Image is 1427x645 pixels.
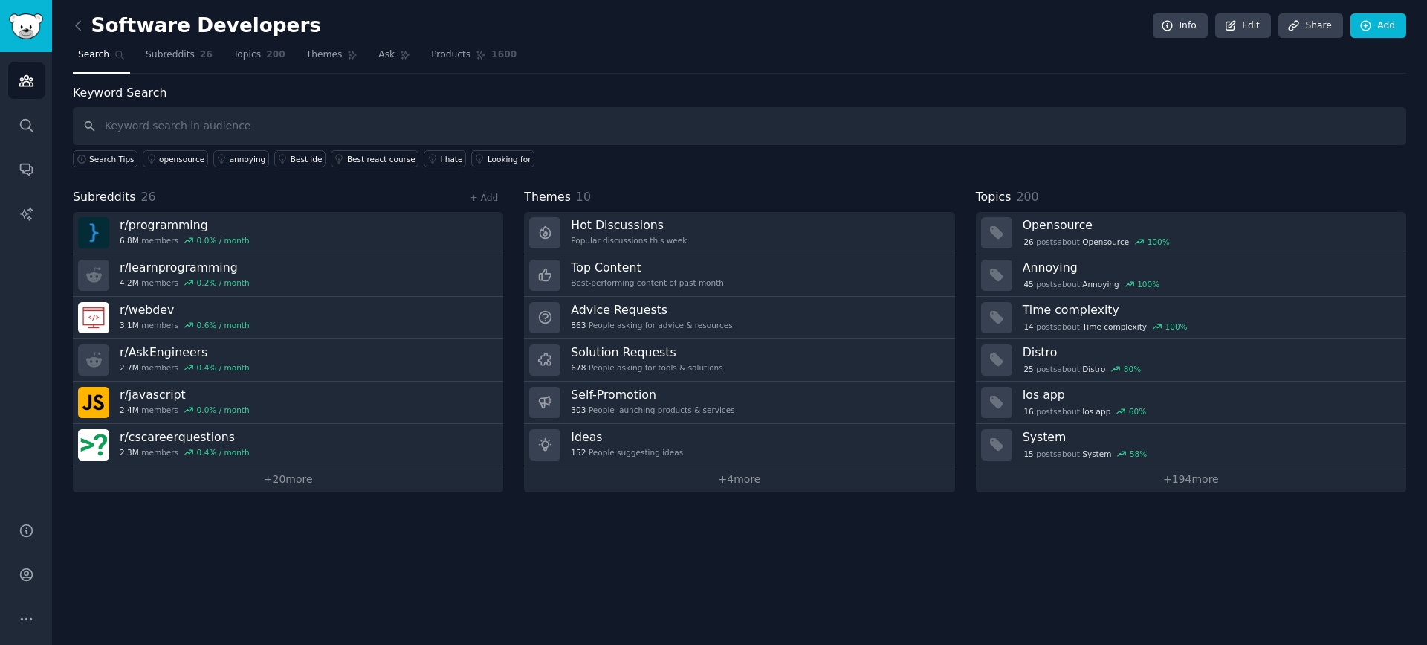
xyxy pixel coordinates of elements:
h3: Advice Requests [571,302,732,318]
span: System [1082,449,1111,459]
span: 15 [1023,449,1033,459]
span: 200 [266,48,285,62]
div: I hate [440,154,462,164]
span: 1600 [491,48,517,62]
div: 80 % [1124,364,1141,374]
div: Best-performing content of past month [571,277,724,288]
a: Subreddits26 [140,43,218,74]
a: Themes [301,43,363,74]
span: 14 [1023,321,1033,332]
div: 58 % [1130,449,1147,459]
div: 0.2 % / month [197,277,250,288]
h2: Software Developers [73,14,321,38]
a: opensource [143,150,208,167]
div: post s about [1023,405,1148,418]
span: 26 [141,190,156,204]
h3: Distro [1023,344,1396,360]
span: Topics [976,188,1012,207]
div: People asking for advice & resources [571,320,732,330]
div: members [120,447,250,458]
div: 0.4 % / month [197,447,250,458]
a: Self-Promotion303People launching products & services [524,382,954,424]
span: Products [431,48,470,62]
a: +194more [976,466,1406,492]
a: r/cscareerquestions2.3Mmembers0.4% / month [73,424,503,466]
a: Add [1350,13,1406,39]
div: 60 % [1129,406,1146,417]
h3: r/ AskEngineers [120,344,250,360]
span: Annoying [1082,279,1119,289]
div: annoying [230,154,266,164]
a: r/webdev3.1Mmembers0.6% / month [73,297,503,339]
div: post s about [1023,277,1161,291]
div: Best react course [347,154,415,164]
a: Annoying45postsaboutAnnoying100% [976,254,1406,297]
a: Distro25postsaboutDistro80% [976,339,1406,382]
span: Time complexity [1082,321,1147,332]
a: Advice Requests863People asking for advice & resources [524,297,954,339]
span: 863 [571,320,586,330]
span: 6.8M [120,235,139,246]
a: r/javascript2.4Mmembers0.0% / month [73,382,503,424]
a: Time complexity14postsaboutTime complexity100% [976,297,1406,339]
div: post s about [1023,362,1142,376]
div: 100 % [1137,279,1159,289]
h3: Self-Promotion [571,387,734,402]
h3: r/ javascript [120,387,250,402]
span: 10 [576,190,591,204]
div: post s about [1023,447,1148,461]
div: 0.4 % / month [197,362,250,373]
h3: Top Content [571,260,724,275]
div: members [120,405,250,415]
span: 2.7M [120,362,139,373]
span: Themes [524,188,571,207]
span: 26 [200,48,213,62]
h3: r/ webdev [120,302,250,318]
div: 100 % [1148,237,1170,247]
div: opensource [159,154,204,164]
a: Top ContentBest-performing content of past month [524,254,954,297]
a: Products1600 [426,43,522,74]
a: Ios app16postsaboutIos app60% [976,382,1406,424]
a: Search [73,43,130,74]
button: Search Tips [73,150,137,167]
div: members [120,277,250,288]
a: +4more [524,466,954,492]
span: 45 [1023,279,1033,289]
h3: Opensource [1023,217,1396,233]
a: System15postsaboutSystem58% [976,424,1406,466]
div: People suggesting ideas [571,447,683,458]
label: Keyword Search [73,86,166,100]
a: Topics200 [228,43,291,74]
h3: Ios app [1023,387,1396,402]
span: Search Tips [89,154,135,164]
span: Search [78,48,109,62]
img: javascript [78,387,109,418]
div: 0.6 % / month [197,320,250,330]
span: Opensource [1082,237,1129,247]
div: post s about [1023,235,1171,248]
a: Best ide [274,150,326,167]
span: Ask [378,48,395,62]
span: 678 [571,362,586,373]
div: People asking for tools & solutions [571,362,722,373]
span: Topics [233,48,261,62]
div: 100 % [1165,321,1188,332]
span: Subreddits [146,48,195,62]
a: Share [1278,13,1342,39]
a: Ask [373,43,415,74]
h3: Ideas [571,429,683,445]
div: 0.0 % / month [197,235,250,246]
img: programming [78,217,109,248]
span: 152 [571,447,586,458]
div: Popular discussions this week [571,235,687,246]
div: members [120,362,250,373]
h3: Time complexity [1023,302,1396,318]
span: 200 [1016,190,1038,204]
h3: Annoying [1023,260,1396,275]
h3: r/ programming [120,217,250,233]
div: members [120,235,250,246]
div: post s about [1023,320,1189,333]
div: Looking for [488,154,531,164]
div: members [120,320,250,330]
